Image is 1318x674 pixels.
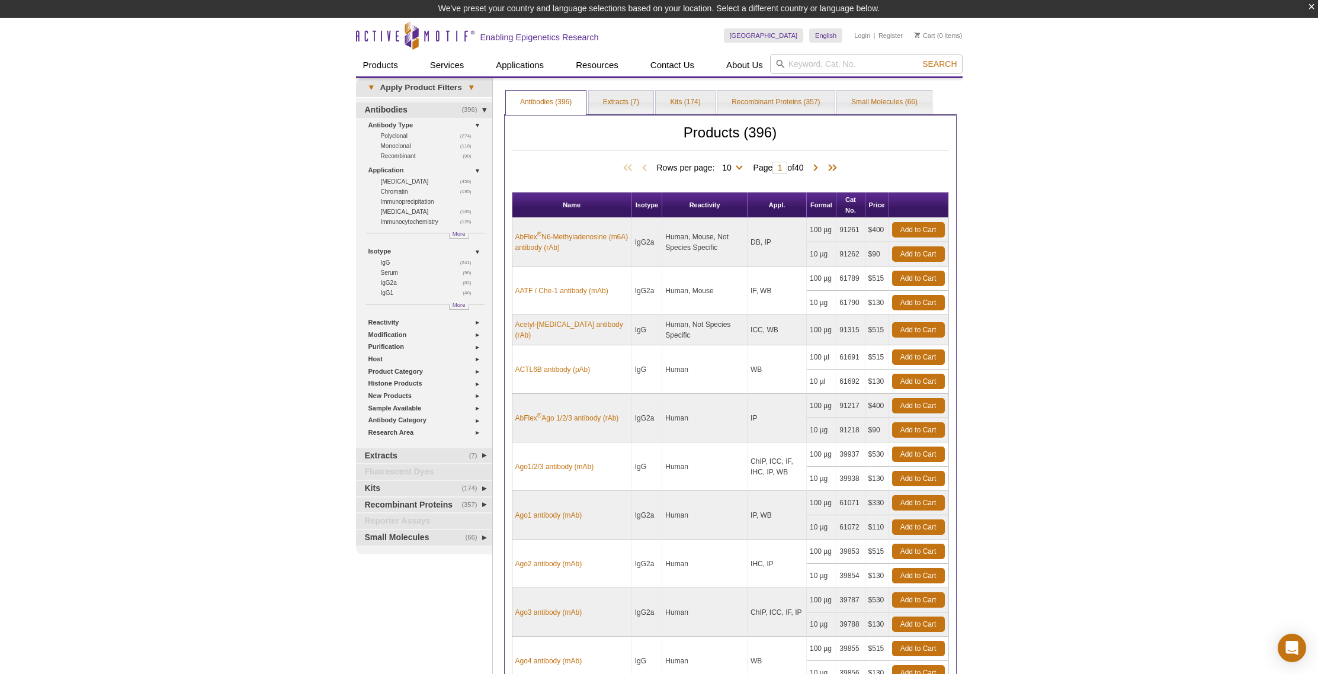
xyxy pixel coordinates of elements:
[381,217,478,227] a: (125)Immunocytochemistry
[892,568,945,583] a: Add to Cart
[865,370,889,394] td: $130
[463,278,477,288] span: (82)
[807,491,836,515] td: 100 µg
[836,315,865,345] td: 91315
[356,464,492,480] a: Fluorescent Dyes
[656,91,714,114] a: Kits (174)
[822,162,839,174] span: Last Page
[865,242,889,267] td: $90
[837,91,932,114] a: Small Molecules (66)
[662,315,748,345] td: Human, Not Species Specific
[515,364,591,375] a: ACTL6B antibody (pAb)
[368,426,485,439] a: Research Area
[643,54,701,76] a: Contact Us
[662,192,748,218] th: Reactivity
[915,31,935,40] a: Cart
[878,31,903,40] a: Register
[807,218,836,242] td: 100 µg
[865,637,889,661] td: $515
[515,510,582,521] a: Ago1 antibody (mAb)
[892,471,945,486] a: Add to Cart
[892,592,945,608] a: Add to Cart
[807,637,836,661] td: 100 µg
[356,498,492,513] a: (357)Recombinant Proteins
[356,448,492,464] a: (7)Extracts
[719,54,770,76] a: About Us
[462,82,480,93] span: ▾
[807,564,836,588] td: 10 µg
[836,394,865,418] td: 91217
[807,515,836,540] td: 10 µg
[865,564,889,588] td: $130
[807,370,836,394] td: 10 µl
[632,345,663,394] td: IgG
[460,258,478,268] span: (241)
[865,515,889,540] td: $110
[639,162,650,174] span: Previous Page
[632,192,663,218] th: Isotype
[836,370,865,394] td: 61692
[892,349,945,365] a: Add to Cart
[461,481,483,496] span: (174)
[836,267,865,291] td: 61789
[515,656,582,666] a: Ago4 antibody (mAb)
[656,161,747,173] span: Rows per page:
[836,564,865,588] td: 39854
[512,192,632,218] th: Name
[460,207,478,217] span: (165)
[368,377,485,390] a: Histone Products
[460,176,478,187] span: (450)
[662,394,748,442] td: Human
[809,28,842,43] a: English
[368,341,485,353] a: Purification
[461,498,483,513] span: (357)
[662,218,748,267] td: Human, Mouse, Not Species Specific
[381,131,478,141] a: (274)Polyclonal
[807,192,836,218] th: Format
[748,315,807,345] td: ICC, WB
[460,217,478,227] span: (125)
[836,612,865,637] td: 39788
[453,300,466,310] span: More
[915,32,920,38] img: Your Cart
[836,291,865,315] td: 61790
[480,32,599,43] h2: Enabling Epigenetics Research
[537,412,541,419] sup: ®
[865,540,889,564] td: $515
[892,398,945,413] a: Add to Cart
[865,394,889,418] td: $400
[381,151,478,161] a: (90)Recombinant
[836,467,865,491] td: 39938
[632,218,663,267] td: IgG2a
[662,491,748,540] td: Human
[489,54,551,76] a: Applications
[748,588,807,637] td: ChIP, ICC, IF, IP
[865,442,889,467] td: $530
[368,402,485,415] a: Sample Available
[807,588,836,612] td: 100 µg
[892,495,945,511] a: Add to Cart
[892,322,945,338] a: Add to Cart
[807,418,836,442] td: 10 µg
[662,588,748,637] td: Human
[892,295,945,310] a: Add to Cart
[632,491,663,540] td: IgG2a
[836,242,865,267] td: 91262
[662,540,748,588] td: Human
[356,481,492,496] a: (174)Kits
[865,315,889,345] td: $515
[469,448,484,464] span: (7)
[748,218,807,267] td: DB, IP
[449,233,469,239] a: More
[662,345,748,394] td: Human
[770,54,963,74] input: Keyword, Cat. No.
[466,530,484,545] span: (66)
[460,141,478,151] span: (118)
[836,515,865,540] td: 61072
[632,267,663,315] td: IgG2a
[506,91,586,114] a: Antibodies (396)
[460,187,478,197] span: (195)
[368,353,485,365] a: Host
[662,442,748,491] td: Human
[515,232,628,253] a: AbFlex®N6-Methyladenosine (m6A) antibody (rAb)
